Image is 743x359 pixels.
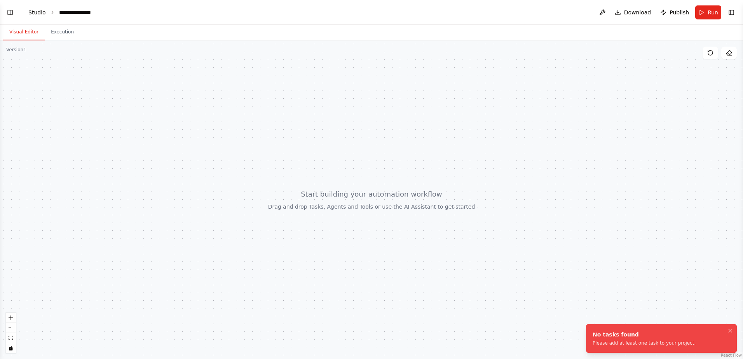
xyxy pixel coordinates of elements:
button: Run [695,5,721,19]
span: Run [708,9,718,16]
a: Studio [28,9,46,16]
div: Version 1 [6,47,26,53]
span: Download [624,9,651,16]
div: Please add at least one task to your project. [593,340,696,346]
nav: breadcrumb [28,9,98,16]
button: zoom in [6,313,16,323]
button: zoom out [6,323,16,333]
button: Execution [45,24,80,40]
button: Show right sidebar [726,7,737,18]
div: No tasks found [593,331,696,338]
button: Visual Editor [3,24,45,40]
button: Publish [657,5,692,19]
button: Download [612,5,654,19]
button: fit view [6,333,16,343]
button: toggle interactivity [6,343,16,353]
div: React Flow controls [6,313,16,353]
button: Show left sidebar [5,7,16,18]
span: Publish [670,9,689,16]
